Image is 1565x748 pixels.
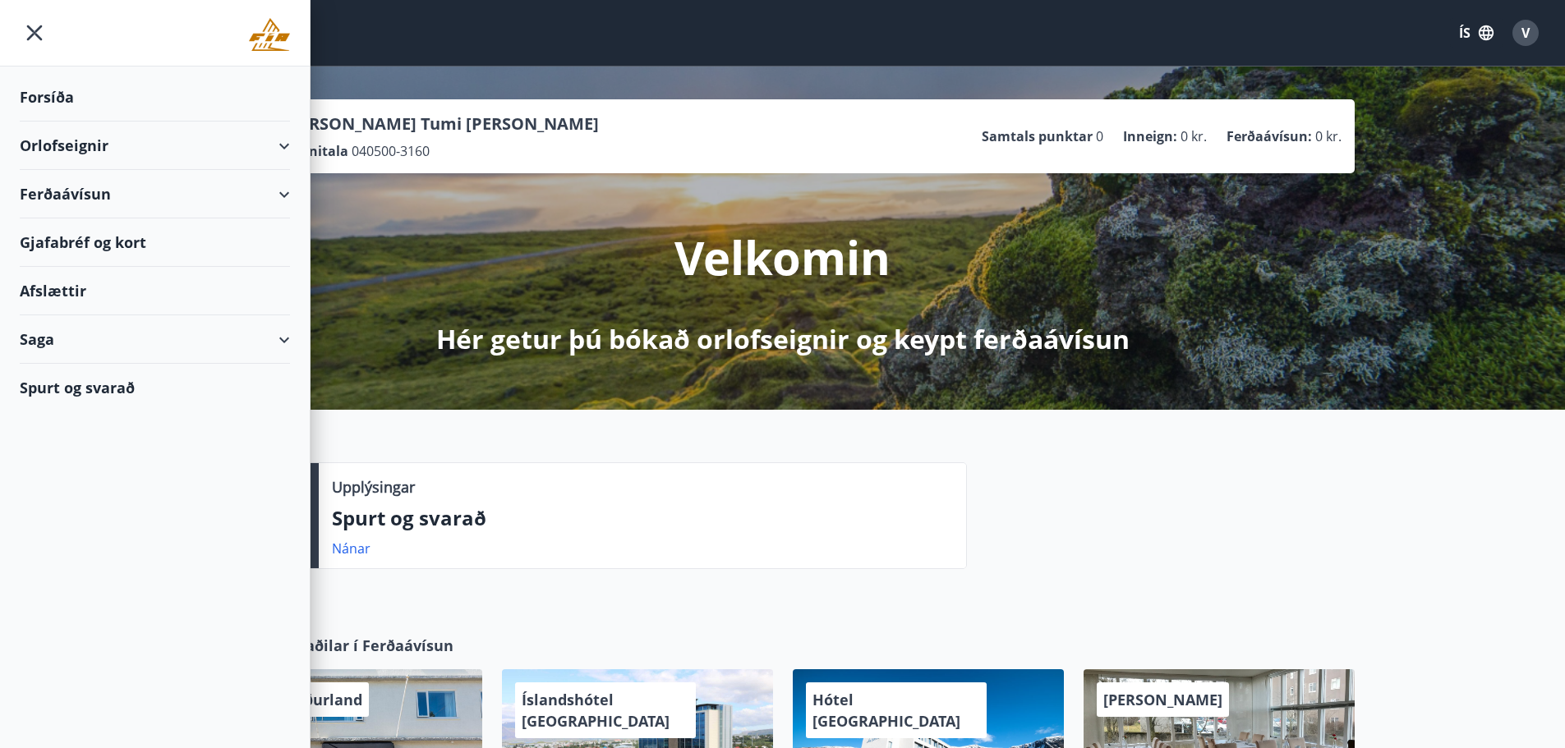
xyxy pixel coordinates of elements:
div: Forsíða [20,73,290,122]
span: [PERSON_NAME] [1103,690,1222,709]
button: V [1506,13,1545,53]
div: Ferðaávísun [20,170,290,218]
p: Kennitala [283,142,348,160]
span: 0 kr. [1181,127,1207,145]
p: Hér getur þú bókað orlofseignir og keypt ferðaávísun [436,321,1130,357]
span: Samstarfsaðilar í Ferðaávísun [231,635,453,656]
span: Hótel [GEOGRAPHIC_DATA] [812,690,960,731]
div: Gjafabréf og kort [20,218,290,267]
span: Íslandshótel [GEOGRAPHIC_DATA] [522,690,670,731]
p: Upplýsingar [332,476,415,498]
button: menu [20,18,49,48]
div: Saga [20,315,290,364]
button: ÍS [1450,18,1503,48]
p: Velkomin [674,226,891,288]
div: Afslættir [20,267,290,315]
p: Samtals punktar [982,127,1093,145]
span: V [1521,24,1530,42]
span: 040500-3160 [352,142,430,160]
span: 0 kr. [1315,127,1342,145]
p: [PERSON_NAME] Tumi [PERSON_NAME] [283,112,599,135]
div: Orlofseignir [20,122,290,170]
p: Spurt og svarað [332,504,953,532]
p: Ferðaávísun : [1227,127,1312,145]
span: 0 [1096,127,1103,145]
p: Inneign : [1123,127,1177,145]
a: Nánar [332,539,371,558]
div: Spurt og svarað [20,364,290,411]
img: union_logo [249,18,290,51]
